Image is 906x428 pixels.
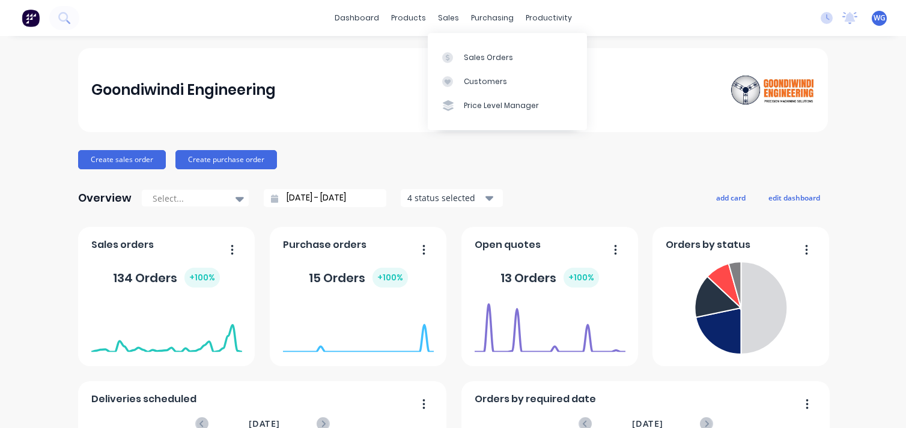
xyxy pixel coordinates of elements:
[428,70,587,94] a: Customers
[407,191,483,204] div: 4 status selected
[666,238,750,252] span: Orders by status
[78,186,132,210] div: Overview
[874,13,886,23] span: WG
[309,268,408,288] div: 15 Orders
[385,9,432,27] div: products
[731,68,815,112] img: Goondiwindi Engineering
[283,238,366,252] span: Purchase orders
[428,45,587,69] a: Sales Orders
[372,268,408,288] div: + 100 %
[500,268,599,288] div: 13 Orders
[22,9,40,27] img: Factory
[761,190,828,205] button: edit dashboard
[401,189,503,207] button: 4 status selected
[464,100,539,111] div: Price Level Manager
[564,268,599,288] div: + 100 %
[113,268,220,288] div: 134 Orders
[708,190,753,205] button: add card
[432,9,465,27] div: sales
[184,268,220,288] div: + 100 %
[91,392,196,406] span: Deliveries scheduled
[428,94,587,118] a: Price Level Manager
[520,9,578,27] div: productivity
[91,78,276,102] div: Goondiwindi Engineering
[465,9,520,27] div: purchasing
[464,52,513,63] div: Sales Orders
[329,9,385,27] a: dashboard
[78,150,166,169] button: Create sales order
[464,76,507,87] div: Customers
[475,238,541,252] span: Open quotes
[175,150,277,169] button: Create purchase order
[91,238,154,252] span: Sales orders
